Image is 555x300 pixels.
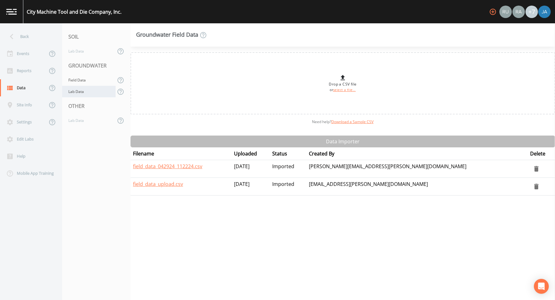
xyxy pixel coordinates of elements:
small: or [330,88,356,92]
th: Uploaded [232,147,269,160]
div: Open Intercom Messenger [534,279,549,294]
div: City Machine Tool and Die Company, Inc. [27,8,122,16]
button: delete [530,180,543,193]
td: [DATE] [232,160,269,178]
a: Field Data [62,74,116,86]
img: logo [6,9,17,15]
th: Created By [306,147,528,160]
img: a5c06d64ce99e847b6841ccd0307af82 [499,6,512,18]
div: Drop a CSV file [329,74,356,93]
td: Imported [270,160,306,178]
img: 747fbe677637578f4da62891070ad3f4 [538,6,551,18]
a: select a file... [333,88,356,92]
a: field_data_upload.csv [133,181,183,187]
td: Imported [270,178,306,196]
div: OTHER [62,97,131,115]
div: SOIL [62,28,131,45]
th: Filename [131,147,232,160]
td: [EMAIL_ADDRESS][PERSON_NAME][DOMAIN_NAME] [306,178,528,196]
th: Status [270,147,306,160]
a: Lab Data [62,45,116,57]
div: Radlie J Storer [512,6,525,18]
div: Groundwater Field Data [136,31,207,39]
a: Download a Sample CSV [331,119,374,124]
a: Lab Data [62,86,116,97]
span: Need help? [312,119,374,124]
div: Russell Schindler [499,6,512,18]
img: 7493944169e4cb9b715a099ebe515ac2 [512,6,525,18]
button: delete [530,163,543,175]
div: GROUNDWATER [62,57,131,74]
div: +7 [525,6,538,18]
td: [DATE] [232,178,269,196]
td: [PERSON_NAME][EMAIL_ADDRESS][PERSON_NAME][DOMAIN_NAME] [306,160,528,178]
a: Lab Data [62,115,116,126]
th: Delete [528,147,555,160]
a: field_data_042924_112224.csv [133,163,202,170]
